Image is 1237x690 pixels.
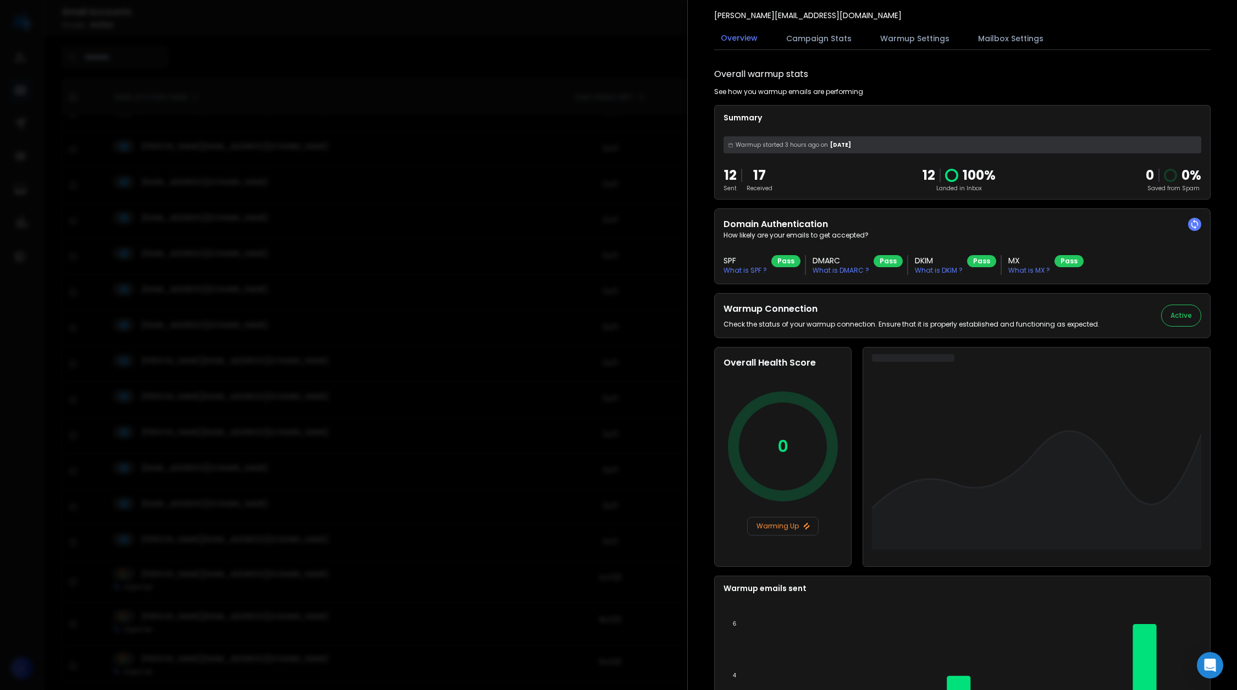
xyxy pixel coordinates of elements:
[714,26,764,51] button: Overview
[1008,255,1050,266] h3: MX
[777,437,788,456] p: 0
[724,356,842,369] h2: Overall Health Score
[724,218,1201,231] h2: Domain Authentication
[915,266,963,275] p: What is DKIM ?
[714,68,808,81] h1: Overall warmup stats
[1146,184,1201,192] p: Saved from Spam
[874,26,956,51] button: Warmup Settings
[724,112,1201,123] p: Summary
[724,266,767,275] p: What is SPF ?
[733,672,736,678] tspan: 4
[923,167,935,184] p: 12
[724,302,1100,316] h2: Warmup Connection
[736,141,828,149] span: Warmup started 3 hours ago on
[923,184,996,192] p: Landed in Inbox
[1161,305,1201,327] button: Active
[724,167,737,184] p: 12
[724,255,767,266] h3: SPF
[780,26,858,51] button: Campaign Stats
[874,255,903,267] div: Pass
[813,266,869,275] p: What is DMARC ?
[724,583,1201,594] p: Warmup emails sent
[724,320,1100,329] p: Check the status of your warmup connection. Ensure that it is properly established and functionin...
[733,620,736,627] tspan: 6
[915,255,963,266] h3: DKIM
[714,10,902,21] p: [PERSON_NAME][EMAIL_ADDRESS][DOMAIN_NAME]
[724,136,1201,153] div: [DATE]
[747,184,772,192] p: Received
[747,167,772,184] p: 17
[813,255,869,266] h3: DMARC
[1146,166,1154,184] strong: 0
[967,255,996,267] div: Pass
[714,87,863,96] p: See how you warmup emails are performing
[1181,167,1201,184] p: 0 %
[1054,255,1084,267] div: Pass
[752,522,814,531] p: Warming Up
[1197,652,1223,678] div: Open Intercom Messenger
[771,255,800,267] div: Pass
[724,231,1201,240] p: How likely are your emails to get accepted?
[971,26,1050,51] button: Mailbox Settings
[963,167,996,184] p: 100 %
[724,184,737,192] p: Sent
[1008,266,1050,275] p: What is MX ?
